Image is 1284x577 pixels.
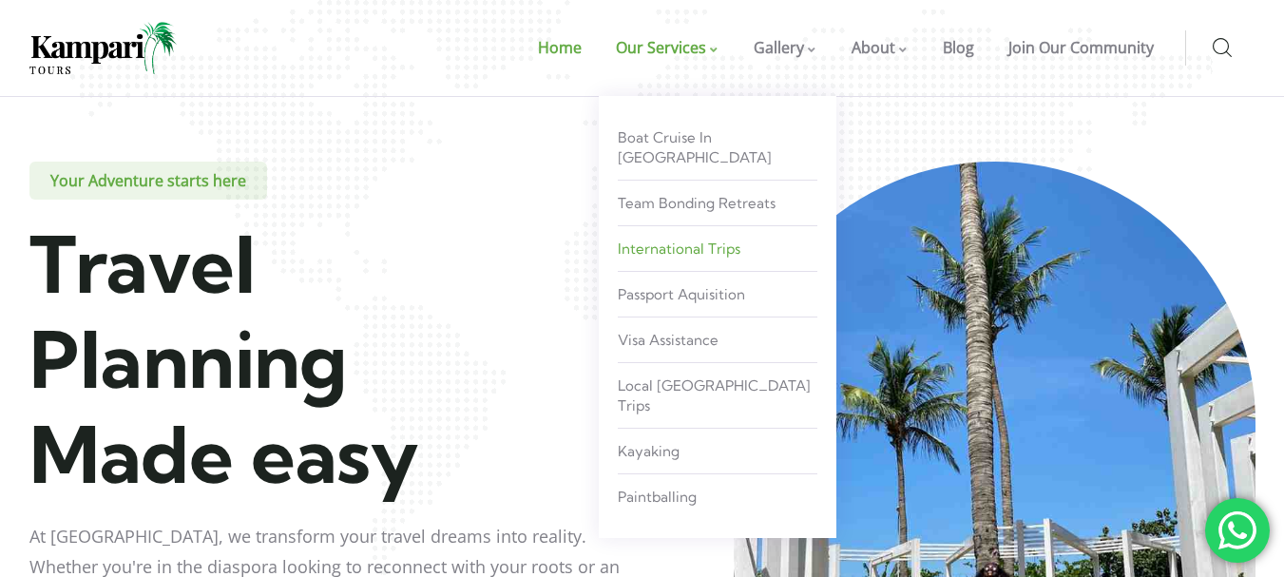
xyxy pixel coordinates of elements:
[618,194,776,212] span: Team Bonding Retreats
[616,37,706,58] span: Our Services
[618,120,817,175] a: Boat Cruise in [GEOGRAPHIC_DATA]
[618,442,680,460] span: kayaking
[538,37,582,58] span: Home
[29,22,177,74] img: Home
[754,37,804,58] span: Gallery
[618,185,817,221] a: Team Bonding Retreats
[618,376,811,414] span: Local [GEOGRAPHIC_DATA] Trips
[852,37,895,58] span: About
[618,479,817,514] a: Paintballing
[1008,37,1154,58] span: Join Our Community
[618,433,817,469] a: kayaking
[618,277,817,312] a: Passport Aquisition
[618,488,697,506] span: Paintballing
[618,240,740,258] span: International Trips
[618,231,817,266] a: International Trips
[943,37,974,58] span: Blog
[618,322,817,357] a: Visa Assistance
[1205,498,1270,563] div: 'Chat
[618,285,745,303] span: Passport Aquisition
[618,368,817,423] a: Local [GEOGRAPHIC_DATA] Trips
[618,331,719,349] span: Visa Assistance
[29,162,267,200] span: Your Adventure starts here
[618,128,772,166] span: Boat Cruise in [GEOGRAPHIC_DATA]
[29,216,419,503] span: Travel Planning Made easy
